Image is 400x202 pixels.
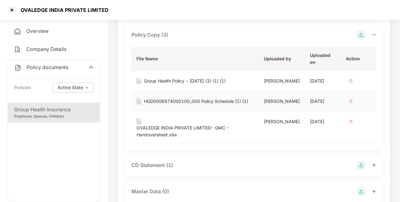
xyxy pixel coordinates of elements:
span: down [85,86,89,89]
div: Employee, Spouse, Children [14,114,94,119]
div: Policy Copy (3) [131,31,168,39]
th: Uploaded on [305,47,341,71]
div: Policies [14,84,31,91]
div: OVALEDGE INDIA PRIVATE LIMITED [17,7,109,13]
img: svg+xml;base64,PHN2ZyB4bWxucz0iaHR0cDovL3d3dy53My5vcmcvMjAwMC9zdmciIHdpZHRoPSIxNiIgaGVpZ2h0PSIyMC... [136,78,141,84]
span: Overview [26,28,49,34]
img: svg+xml;base64,PHN2ZyB4bWxucz0iaHR0cDovL3d3dy53My5vcmcvMjAwMC9zdmciIHdpZHRoPSIyNCIgaGVpZ2h0PSIyNC... [14,46,21,53]
img: svg+xml;base64,PHN2ZyB4bWxucz0iaHR0cDovL3d3dy53My5vcmcvMjAwMC9zdmciIHdpZHRoPSIyOCIgaGVpZ2h0PSIyOC... [357,161,366,170]
img: svg+xml;base64,PHN2ZyB4bWxucz0iaHR0cDovL3d3dy53My5vcmcvMjAwMC9zdmciIHdpZHRoPSIxNiIgaGVpZ2h0PSIyMC... [136,98,141,104]
span: plus [372,189,376,194]
div: Group Health Insurance [14,106,94,114]
img: svg+xml;base64,PHN2ZyB4bWxucz0iaHR0cDovL3d3dy53My5vcmcvMjAwMC9zdmciIHdpZHRoPSIzMiIgaGVpZ2h0PSIzMi... [346,96,356,106]
span: Policy documents [27,64,68,70]
span: Active State [58,84,83,91]
img: svg+xml;base64,PHN2ZyB4bWxucz0iaHR0cDovL3d3dy53My5vcmcvMjAwMC9zdmciIHdpZHRoPSIxNiIgaGVpZ2h0PSIyMC... [136,118,141,124]
img: svg+xml;base64,PHN2ZyB4bWxucz0iaHR0cDovL3d3dy53My5vcmcvMjAwMC9zdmciIHdpZHRoPSIyOCIgaGVpZ2h0PSIyOC... [357,187,366,196]
th: File Name [131,47,259,71]
img: svg+xml;base64,PHN2ZyB4bWxucz0iaHR0cDovL3d3dy53My5vcmcvMjAwMC9zdmciIHdpZHRoPSIyOCIgaGVpZ2h0PSIyOC... [357,31,366,39]
span: minus [372,33,376,37]
img: svg+xml;base64,PHN2ZyB4bWxucz0iaHR0cDovL3d3dy53My5vcmcvMjAwMC9zdmciIHdpZHRoPSIzMiIgaGVpZ2h0PSIzMi... [346,117,356,127]
span: plus [372,163,376,167]
div: HG00006974000100_000 Policy Schedule (1) (1) [144,98,248,105]
div: [DATE] [310,118,336,125]
span: up [89,65,94,70]
div: Master Data (0) [131,188,169,195]
div: OVALEDGE INDIA PRIVATE LIMITED- GMC - Handoversheet.xlsx [136,124,254,138]
th: Uploaded by [259,47,305,71]
div: [PERSON_NAME] [264,118,300,125]
img: svg+xml;base64,PHN2ZyB4bWxucz0iaHR0cDovL3d3dy53My5vcmcvMjAwMC9zdmciIHdpZHRoPSIzMiIgaGVpZ2h0PSIzMi... [346,76,356,86]
div: [DATE] [310,98,336,105]
img: svg+xml;base64,PHN2ZyB4bWxucz0iaHR0cDovL3d3dy53My5vcmcvMjAwMC9zdmciIHdpZHRoPSIyNCIgaGVpZ2h0PSIyNC... [14,64,22,72]
div: Group Health Policy - [DATE] (3) (1) (1) [144,78,226,84]
div: [PERSON_NAME] [264,78,300,84]
span: Company Details [26,46,66,52]
img: svg+xml;base64,PHN2ZyB4bWxucz0iaHR0cDovL3d3dy53My5vcmcvMjAwMC9zdmciIHdpZHRoPSIyNCIgaGVpZ2h0PSIyNC... [14,28,21,35]
div: [DATE] [310,78,336,84]
th: Action [341,47,376,71]
div: CD Statement (1) [131,161,173,169]
div: [PERSON_NAME] [264,98,300,105]
button: Active Statedown [53,83,94,93]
